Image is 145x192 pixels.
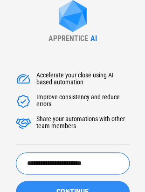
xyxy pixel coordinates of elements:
div: AI [90,34,97,43]
img: Accelerate [16,94,31,109]
div: Improve consistency and reduce errors [36,94,130,109]
div: Accelerate your close using AI based automation [36,72,130,87]
div: APPRENTICE [48,34,88,43]
div: Share your automations with other team members [36,116,130,130]
img: Accelerate [16,116,31,130]
img: Accelerate [16,72,31,87]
